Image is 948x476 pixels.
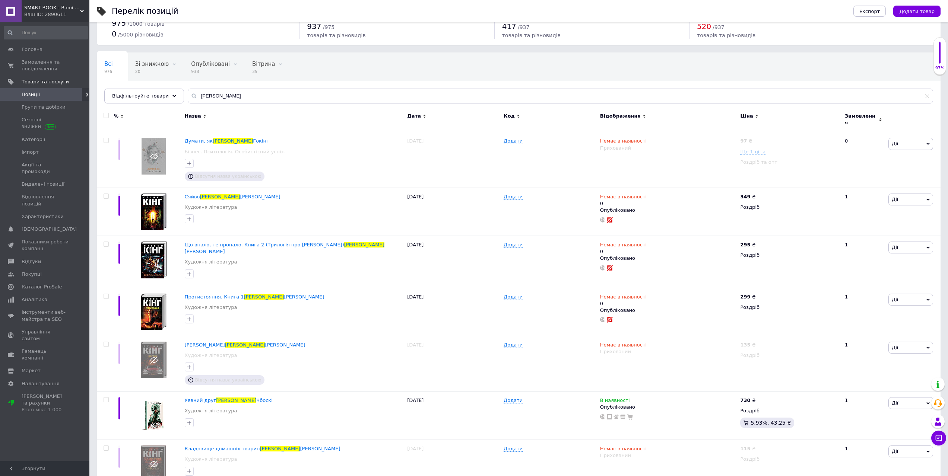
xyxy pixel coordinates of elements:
[405,392,502,440] div: [DATE]
[256,397,273,403] span: Чбоскі
[502,32,561,38] span: товарів та різновидів
[740,445,755,452] div: ₴
[740,446,750,451] b: 115
[740,408,838,414] div: Роздріб
[740,252,838,259] div: Роздріб
[195,174,261,179] span: Відсутня назва українською
[697,22,711,31] span: 520
[213,138,253,144] span: [PERSON_NAME]
[244,294,284,300] span: [PERSON_NAME]
[307,22,321,31] span: 937
[188,89,933,103] input: Пошук по назві позиції, артикулу і пошуковим запитам
[185,194,280,199] a: Сяйво[PERSON_NAME][PERSON_NAME]
[600,294,647,302] span: Немає в наявності
[22,162,69,175] span: Акції та промокоди
[600,397,630,405] span: В наявності
[600,307,737,314] div: Опубліковано
[22,271,42,278] span: Покупці
[740,242,750,247] b: 295
[504,138,523,144] span: Додати
[127,21,164,27] span: / 1000 товарів
[740,294,755,300] div: ₴
[740,397,750,403] b: 730
[740,113,753,119] span: Ціна
[892,345,898,350] span: Дії
[142,138,166,175] img: Думати, як Стівен Гокінг
[185,148,286,155] a: Бізнес. Психологія. Особистісний успіх.
[740,397,755,404] div: ₴
[931,431,946,445] button: Чат з покупцем
[600,242,647,250] span: Немає в наявності
[185,138,213,144] span: Думати, як
[600,242,647,255] div: 0
[22,104,66,111] span: Групи та добірки
[104,89,134,96] span: Приховані
[405,132,502,188] div: [DATE]
[840,236,887,288] div: 1
[740,194,755,200] div: ₴
[740,138,747,144] b: 97
[853,6,886,17] button: Експорт
[899,9,935,14] span: Додати товар
[22,79,69,85] span: Товари та послуги
[265,342,305,348] span: [PERSON_NAME]
[185,294,324,300] a: Протистояння. Книга 1[PERSON_NAME][PERSON_NAME]
[22,213,64,220] span: Характеристики
[216,397,256,403] span: [PERSON_NAME]
[600,452,737,459] div: Прихований
[840,392,887,440] div: 1
[112,7,178,15] div: Перелік позицій
[22,406,69,413] div: Prom мікс 1 000
[518,24,529,30] span: / 937
[740,294,750,300] b: 299
[840,132,887,188] div: 0
[22,348,69,361] span: Гаманець компанії
[504,342,523,348] span: Додати
[22,226,77,233] span: [DEMOGRAPHIC_DATA]
[405,188,502,236] div: [DATE]
[600,194,647,202] span: Немає в наявності
[185,138,269,144] a: Думати, як[PERSON_NAME]Гокінг
[185,446,260,451] span: Кладовище домашніх тварин
[185,242,384,254] a: Що впало, те пропало. Книга 2 (Трилогія про [PERSON_NAME])[PERSON_NAME][PERSON_NAME]
[22,46,42,53] span: Головна
[600,404,737,410] div: Опубліковано
[22,296,47,303] span: Аналітика
[740,342,755,348] div: ₴
[104,61,113,67] span: Всі
[300,446,340,451] span: [PERSON_NAME]
[740,149,765,155] span: Ще 1 ціна
[892,448,898,454] span: Дії
[504,113,515,119] span: Код
[135,69,169,74] span: 20
[600,145,737,151] div: Прихований
[600,255,737,262] div: Опубліковано
[185,249,225,254] span: [PERSON_NAME]
[892,197,898,202] span: Дії
[185,342,305,348] a: [PERSON_NAME][PERSON_NAME][PERSON_NAME]
[260,446,300,451] span: [PERSON_NAME]
[185,352,237,359] a: Художня література
[892,297,898,302] span: Дії
[600,342,647,350] span: Немає в наявності
[141,194,167,230] img: Сяйво Стівен Кінг
[934,66,946,71] div: 97%
[600,446,647,454] span: Немає в наявності
[135,61,169,67] span: Зі знижкою
[185,113,201,119] span: Назва
[22,258,41,265] span: Відгуки
[600,194,647,207] div: 0
[740,138,752,144] div: ₴
[740,304,838,311] div: Роздріб
[22,59,69,72] span: Замовлення та повідомлення
[141,294,167,330] img: Протистояння. Книга 1 Стівен Кінг
[22,284,62,290] span: Каталог ProSale
[225,342,265,348] span: [PERSON_NAME]
[185,397,216,403] span: Уявний друг
[713,24,724,30] span: / 937
[22,194,69,207] span: Відновлення позицій
[740,352,838,359] div: Роздріб
[845,113,877,126] span: Замовлення
[22,116,69,130] span: Сезонні знижки
[504,242,523,248] span: Додати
